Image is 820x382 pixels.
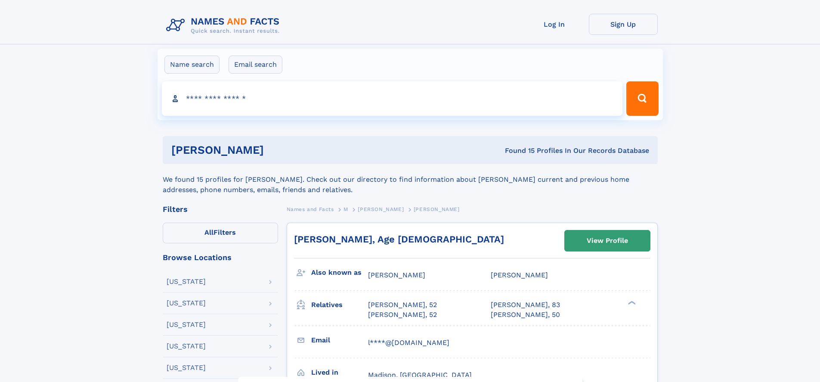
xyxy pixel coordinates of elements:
[491,300,560,310] a: [PERSON_NAME], 83
[167,364,206,371] div: [US_STATE]
[368,371,472,379] span: Madison, [GEOGRAPHIC_DATA]
[163,223,278,243] label: Filters
[587,231,628,251] div: View Profile
[167,300,206,307] div: [US_STATE]
[520,14,589,35] a: Log In
[368,310,437,320] a: [PERSON_NAME], 52
[565,230,650,251] a: View Profile
[368,271,425,279] span: [PERSON_NAME]
[287,204,334,214] a: Names and Facts
[311,298,368,312] h3: Relatives
[343,204,348,214] a: M
[311,333,368,348] h3: Email
[294,234,504,245] a: [PERSON_NAME], Age [DEMOGRAPHIC_DATA]
[358,206,404,212] span: [PERSON_NAME]
[491,310,560,320] a: [PERSON_NAME], 50
[163,164,658,195] div: We found 15 profiles for [PERSON_NAME]. Check out our directory to find information about [PERSON...
[414,206,460,212] span: [PERSON_NAME]
[164,56,220,74] label: Name search
[167,278,206,285] div: [US_STATE]
[163,14,287,37] img: Logo Names and Facts
[311,365,368,380] h3: Lived in
[589,14,658,35] a: Sign Up
[368,300,437,310] a: [PERSON_NAME], 52
[358,204,404,214] a: [PERSON_NAME]
[491,271,548,279] span: [PERSON_NAME]
[163,205,278,213] div: Filters
[167,343,206,350] div: [US_STATE]
[229,56,282,74] label: Email search
[311,265,368,280] h3: Also known as
[167,321,206,328] div: [US_STATE]
[626,300,636,306] div: ❯
[204,228,214,236] span: All
[163,254,278,261] div: Browse Locations
[626,81,658,116] button: Search Button
[162,81,623,116] input: search input
[343,206,348,212] span: M
[171,145,384,155] h1: [PERSON_NAME]
[384,146,649,155] div: Found 15 Profiles In Our Records Database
